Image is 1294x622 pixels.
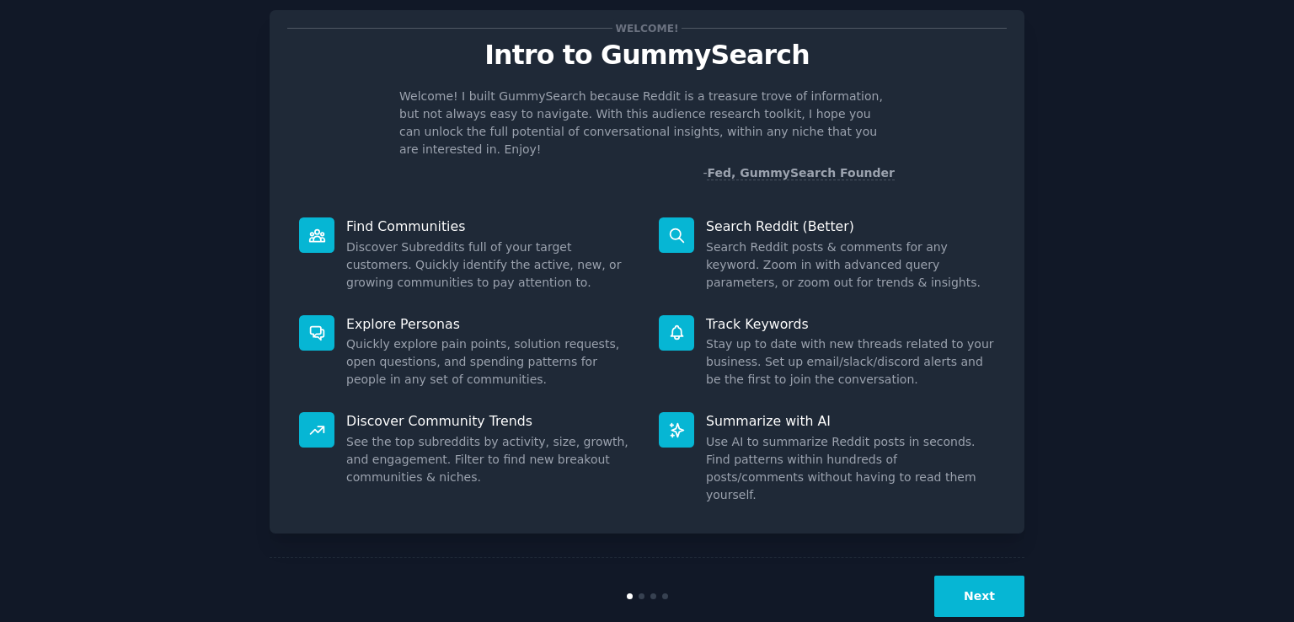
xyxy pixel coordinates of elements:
dd: See the top subreddits by activity, size, growth, and engagement. Filter to find new breakout com... [346,433,635,486]
dd: Quickly explore pain points, solution requests, open questions, and spending patterns for people ... [346,335,635,389]
p: Track Keywords [706,315,995,333]
p: Welcome! I built GummySearch because Reddit is a treasure trove of information, but not always ea... [399,88,895,158]
span: Welcome! [612,19,682,37]
dd: Stay up to date with new threads related to your business. Set up email/slack/discord alerts and ... [706,335,995,389]
p: Summarize with AI [706,412,995,430]
p: Intro to GummySearch [287,40,1007,70]
dd: Discover Subreddits full of your target customers. Quickly identify the active, new, or growing c... [346,239,635,292]
dd: Use AI to summarize Reddit posts in seconds. Find patterns within hundreds of posts/comments with... [706,433,995,504]
p: Explore Personas [346,315,635,333]
p: Find Communities [346,217,635,235]
button: Next [934,576,1024,617]
p: Search Reddit (Better) [706,217,995,235]
p: Discover Community Trends [346,412,635,430]
dd: Search Reddit posts & comments for any keyword. Zoom in with advanced query parameters, or zoom o... [706,239,995,292]
a: Fed, GummySearch Founder [707,166,895,180]
div: - [703,164,895,182]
